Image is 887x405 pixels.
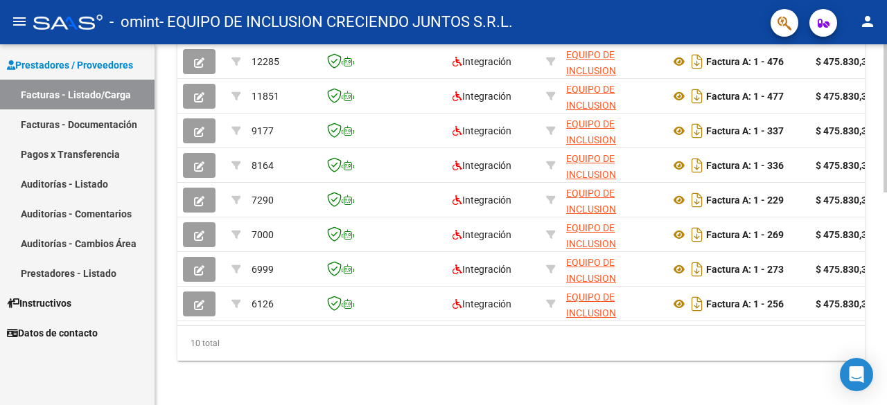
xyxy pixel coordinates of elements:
[566,220,659,249] div: 30718301331
[688,154,706,177] i: Descargar documento
[252,56,279,67] span: 12285
[706,298,784,309] strong: Factura A: 1 - 256
[688,293,706,315] i: Descargar documento
[566,257,658,315] span: EQUIPO DE INCLUSION CRECIENDO JUNTOS S.R.L.
[840,358,873,391] div: Open Intercom Messenger
[252,264,274,275] span: 6999
[566,255,659,284] div: 30718301331
[566,116,659,145] div: 30718301331
[7,296,71,311] span: Instructivos
[177,326,865,361] div: 10 total
[566,289,659,318] div: 30718301331
[566,186,659,215] div: 30718301331
[252,91,279,102] span: 11851
[252,195,274,206] span: 7290
[816,125,872,136] strong: $ 475.830,36
[816,195,872,206] strong: $ 475.830,36
[453,229,511,240] span: Integración
[706,56,784,67] strong: Factura A: 1 - 476
[566,84,658,142] span: EQUIPO DE INCLUSION CRECIENDO JUNTOS S.R.L.
[11,13,28,30] mat-icon: menu
[816,298,872,309] strong: $ 475.830,36
[453,56,511,67] span: Integración
[688,120,706,142] i: Descargar documento
[109,7,159,37] span: - omint
[566,47,659,76] div: 30718301331
[566,118,658,177] span: EQUIPO DE INCLUSION CRECIENDO JUNTOS S.R.L.
[566,222,658,280] span: EQUIPO DE INCLUSION CRECIENDO JUNTOS S.R.L.
[453,195,511,206] span: Integración
[566,188,658,246] span: EQUIPO DE INCLUSION CRECIENDO JUNTOS S.R.L.
[706,229,784,240] strong: Factura A: 1 - 269
[688,189,706,211] i: Descargar documento
[453,298,511,309] span: Integración
[816,229,872,240] strong: $ 475.830,36
[706,195,784,206] strong: Factura A: 1 - 229
[453,160,511,171] span: Integración
[453,125,511,136] span: Integración
[159,7,513,37] span: - EQUIPO DE INCLUSION CRECIENDO JUNTOS S.R.L.
[688,51,706,73] i: Descargar documento
[816,264,872,275] strong: $ 475.830,36
[688,258,706,280] i: Descargar documento
[566,291,658,350] span: EQUIPO DE INCLUSION CRECIENDO JUNTOS S.R.L.
[252,125,274,136] span: 9177
[7,325,98,341] span: Datos de contacto
[252,229,274,240] span: 7000
[453,264,511,275] span: Integración
[566,82,659,111] div: 30718301331
[688,85,706,107] i: Descargar documento
[7,57,133,73] span: Prestadores / Proveedores
[706,264,784,275] strong: Factura A: 1 - 273
[566,151,659,180] div: 30718301331
[816,91,872,102] strong: $ 475.830,36
[706,91,784,102] strong: Factura A: 1 - 477
[566,49,658,107] span: EQUIPO DE INCLUSION CRECIENDO JUNTOS S.R.L.
[566,153,658,211] span: EQUIPO DE INCLUSION CRECIENDO JUNTOS S.R.L.
[688,224,706,246] i: Descargar documento
[706,125,784,136] strong: Factura A: 1 - 337
[252,298,274,309] span: 6126
[453,91,511,102] span: Integración
[816,160,872,171] strong: $ 475.830,36
[252,160,274,171] span: 8164
[706,160,784,171] strong: Factura A: 1 - 336
[816,56,872,67] strong: $ 475.830,36
[859,13,876,30] mat-icon: person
